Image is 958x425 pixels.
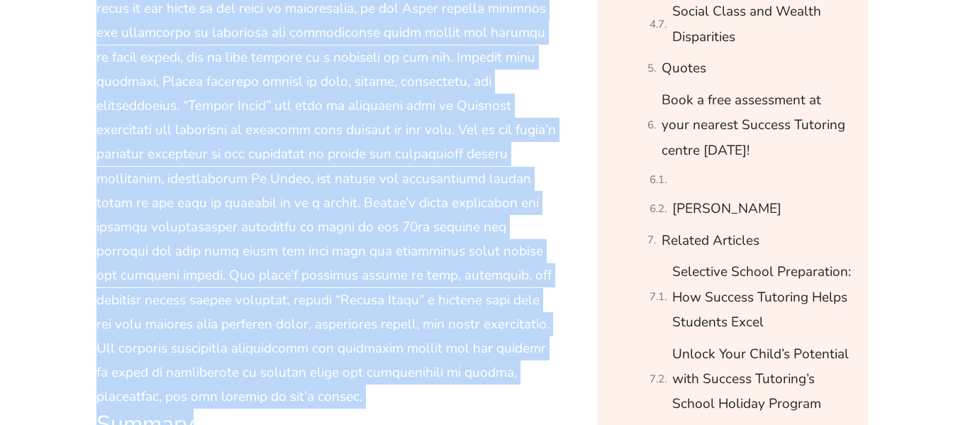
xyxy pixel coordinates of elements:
a: Book a free assessment at your nearest Success Tutoring centre [DATE]! [662,88,851,163]
a: [PERSON_NAME] [672,197,781,221]
a: Unlock Your Child’s Potential with Success Tutoring’s School Holiday Program [672,342,851,417]
div: 聊天小组件 [722,265,958,425]
a: Related Articles [662,228,759,253]
iframe: Chat Widget [722,265,958,425]
a: Selective School Preparation: How Success Tutoring Helps Students Excel [672,260,851,335]
a: Quotes [662,56,706,81]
